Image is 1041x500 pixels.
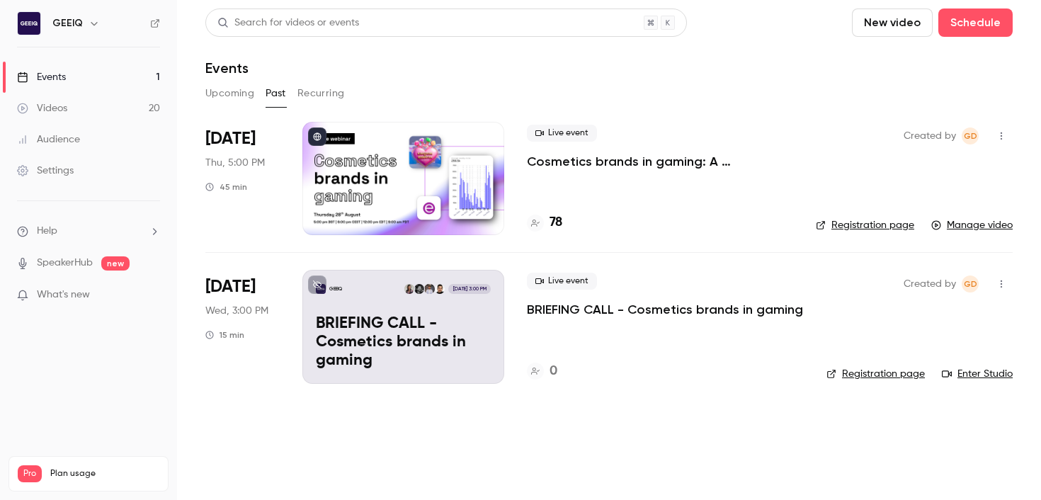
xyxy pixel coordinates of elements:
[329,285,342,292] p: GEEIQ
[448,284,490,294] span: [DATE] 3:00 PM
[205,59,249,76] h1: Events
[17,164,74,178] div: Settings
[50,468,159,479] span: Plan usage
[205,156,265,170] span: Thu, 5:00 PM
[205,127,256,150] span: [DATE]
[904,127,956,144] span: Created by
[18,12,40,35] img: GEEIQ
[17,70,66,84] div: Events
[931,218,1013,232] a: Manage video
[302,270,504,383] a: BRIEFING CALL - Cosmetics brands in gamingGEEIQThanh DaoTom von SimsonCharles HambroSara Apaza[DA...
[904,275,956,292] span: Created by
[527,273,597,290] span: Live event
[205,82,254,105] button: Upcoming
[297,82,345,105] button: Recurring
[52,16,83,30] h6: GEEIQ
[964,127,977,144] span: GD
[205,304,268,318] span: Wed, 3:00 PM
[37,224,57,239] span: Help
[17,224,160,239] li: help-dropdown-opener
[816,218,914,232] a: Registration page
[527,362,557,381] a: 0
[205,329,244,341] div: 15 min
[414,284,424,294] img: Charles Hambro
[143,289,160,302] iframe: Noticeable Trigger
[266,82,286,105] button: Past
[316,315,491,370] p: BRIEFING CALL - Cosmetics brands in gaming
[205,270,280,383] div: Aug 27 Wed, 3:00 PM (Europe/London)
[18,465,42,482] span: Pro
[964,275,977,292] span: GD
[550,362,557,381] h4: 0
[205,275,256,298] span: [DATE]
[424,284,434,294] img: Tom von Simson
[17,101,67,115] div: Videos
[37,256,93,271] a: SpeakerHub
[938,8,1013,37] button: Schedule
[942,367,1013,381] a: Enter Studio
[527,301,803,318] a: BRIEFING CALL - Cosmetics brands in gaming
[205,181,247,193] div: 45 min
[527,125,597,142] span: Live event
[37,288,90,302] span: What's new
[17,132,80,147] div: Audience
[527,153,793,170] a: Cosmetics brands in gaming: A conversation with essence cosmetics
[826,367,925,381] a: Registration page
[527,213,562,232] a: 78
[962,127,979,144] span: Giovanna Demopoulos
[205,122,280,235] div: Aug 28 Thu, 5:00 PM (Europe/London)
[435,284,445,294] img: Thanh Dao
[962,275,979,292] span: Giovanna Demopoulos
[852,8,933,37] button: New video
[101,256,130,271] span: new
[550,213,562,232] h4: 78
[217,16,359,30] div: Search for videos or events
[404,284,414,294] img: Sara Apaza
